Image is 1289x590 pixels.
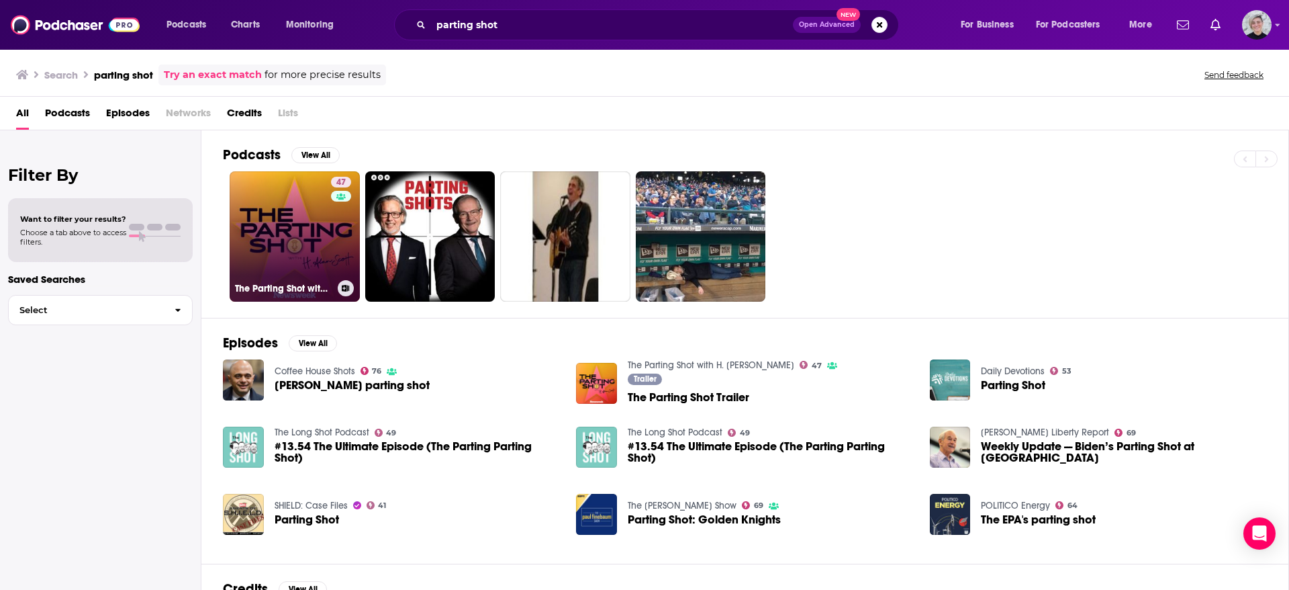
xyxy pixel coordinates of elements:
[386,430,396,436] span: 49
[1050,367,1071,375] a: 53
[223,427,264,468] img: #13.54 The Ultimate Episode (The Parting Parting Shot)
[166,15,206,34] span: Podcasts
[275,380,430,391] span: [PERSON_NAME] parting shot
[9,306,164,314] span: Select
[628,360,794,371] a: The Parting Shot with H. Alan Scott
[277,14,351,36] button: open menu
[45,102,90,130] span: Podcasts
[44,69,78,81] h3: Search
[11,12,140,38] img: Podchaser - Follow, Share and Rate Podcasts
[951,14,1031,36] button: open menu
[286,15,334,34] span: Monitoring
[1242,10,1272,40] button: Show profile menu
[20,214,126,224] span: Want to filter your results?
[372,368,381,374] span: 76
[291,147,340,163] button: View All
[800,361,822,369] a: 47
[275,500,348,511] a: SHIELD: Case Files
[8,295,193,325] button: Select
[754,503,763,509] span: 69
[230,171,360,302] a: 47The Parting Shot with H. [PERSON_NAME]
[628,392,749,403] a: The Parting Shot Trailer
[628,427,722,438] a: The Long Shot Podcast
[157,14,224,36] button: open menu
[166,102,211,130] span: Networks
[793,17,861,33] button: Open AdvancedNew
[1243,517,1276,550] div: Open Intercom Messenger
[628,441,914,464] a: #13.54 The Ultimate Episode (The Parting Parting Shot)
[275,514,339,525] a: Parting Shot
[265,67,381,83] span: for more precise results
[1055,501,1078,509] a: 64
[164,67,262,83] a: Try an exact match
[1242,10,1272,40] span: Logged in as koernerj2
[1200,69,1268,81] button: Send feedback
[1205,13,1226,36] a: Show notifications dropdown
[799,22,855,28] span: Open Advanced
[812,363,822,369] span: 47
[20,228,126,247] span: Choose a tab above to access filters.
[930,427,971,468] img: Weekly Update --- Biden’s Parting Shot at America
[378,503,386,509] span: 41
[223,146,340,163] a: PodcastsView All
[1114,429,1136,437] a: 69
[361,367,382,375] a: 76
[223,360,264,401] a: Sajid Javid's parting shot
[930,494,971,535] img: The EPA's parting shot
[576,494,617,535] img: Parting Shot: Golden Knights
[222,14,268,36] a: Charts
[742,501,763,509] a: 69
[628,500,736,511] a: The Paul Finebaum Show
[1242,10,1272,40] img: User Profile
[336,176,346,189] span: 47
[227,102,262,130] a: Credits
[407,9,912,40] div: Search podcasts, credits, & more...
[961,15,1014,34] span: For Business
[431,14,793,36] input: Search podcasts, credits, & more...
[1129,15,1152,34] span: More
[223,146,281,163] h2: Podcasts
[1120,14,1169,36] button: open menu
[367,501,387,509] a: 41
[1172,13,1194,36] a: Show notifications dropdown
[94,69,153,81] h3: parting shot
[728,429,750,437] a: 49
[8,165,193,185] h2: Filter By
[278,102,298,130] span: Lists
[16,102,29,130] a: All
[981,441,1267,464] span: Weekly Update --- Biden’s Parting Shot at [GEOGRAPHIC_DATA]
[740,430,750,436] span: 49
[1067,503,1078,509] span: 64
[981,366,1045,377] a: Daily Devotions
[837,8,861,21] span: New
[930,360,971,401] img: Parting Shot
[275,366,355,377] a: Coffee House Shots
[275,427,369,438] a: The Long Shot Podcast
[576,427,617,468] a: #13.54 The Ultimate Episode (The Parting Parting Shot)
[576,363,617,404] img: The Parting Shot Trailer
[223,335,278,351] h2: Episodes
[634,375,657,383] span: Trailer
[1036,15,1100,34] span: For Podcasters
[981,500,1050,511] a: POLITICO Energy
[628,514,781,525] a: Parting Shot: Golden Knights
[981,380,1045,391] a: Parting Shot
[106,102,150,130] a: Episodes
[1127,430,1136,436] span: 69
[275,441,561,464] a: #13.54 The Ultimate Episode (The Parting Parting Shot)
[981,514,1096,525] a: The EPA's parting shot
[375,429,397,437] a: 49
[289,335,337,351] button: View All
